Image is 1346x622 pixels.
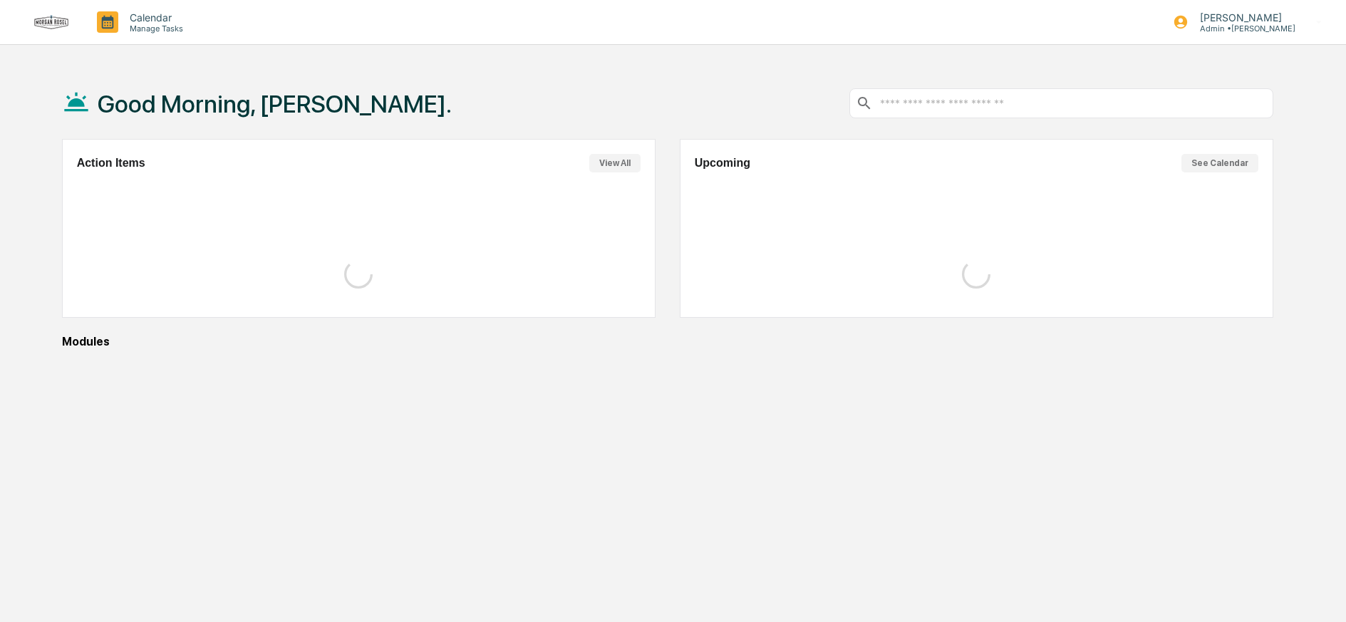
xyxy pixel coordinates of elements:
button: View All [589,154,641,172]
img: logo [34,15,68,29]
p: Calendar [118,11,190,24]
div: Modules [62,335,1273,348]
h2: Upcoming [695,157,750,170]
p: Manage Tasks [118,24,190,33]
p: Admin • [PERSON_NAME] [1189,24,1295,33]
p: [PERSON_NAME] [1189,11,1295,24]
button: See Calendar [1181,154,1258,172]
h1: Good Morning, [PERSON_NAME]. [98,90,452,118]
h2: Action Items [77,157,145,170]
